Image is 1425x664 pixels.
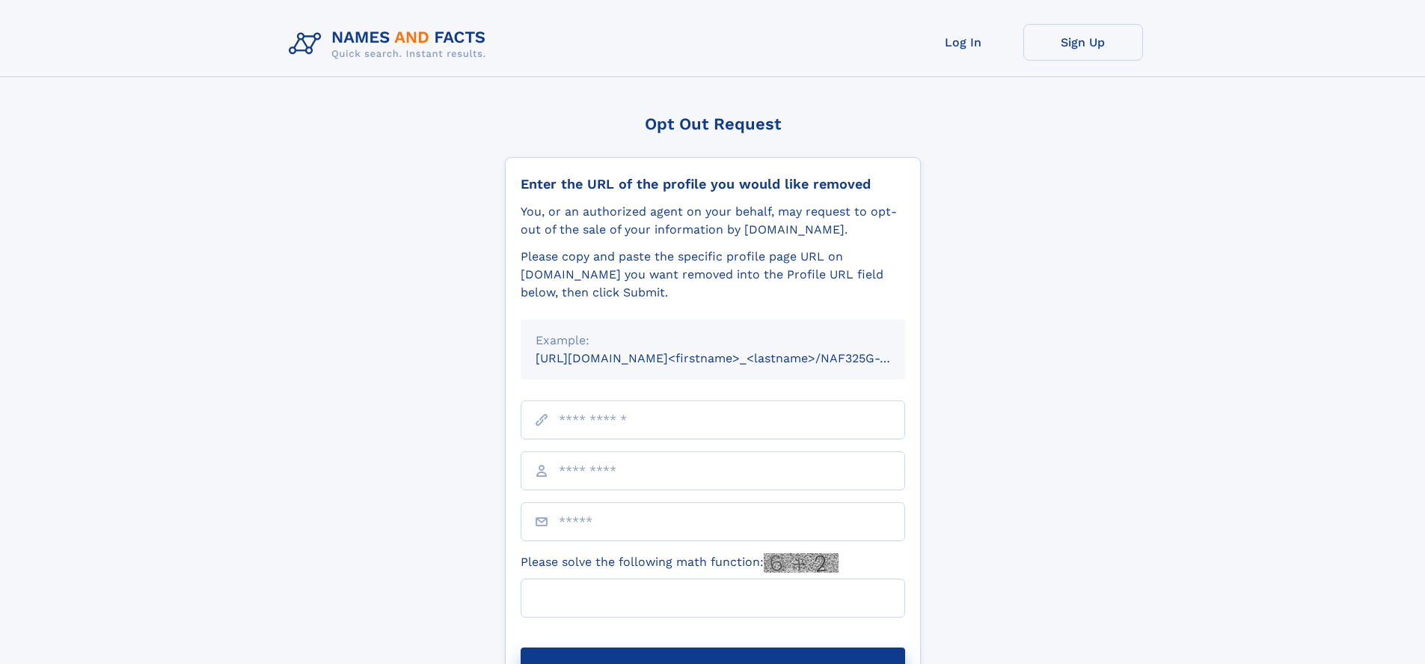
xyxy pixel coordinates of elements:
[283,24,498,64] img: Logo Names and Facts
[521,553,839,573] label: Please solve the following math function:
[521,203,905,239] div: You, or an authorized agent on your behalf, may request to opt-out of the sale of your informatio...
[521,176,905,192] div: Enter the URL of the profile you would like removed
[904,24,1023,61] a: Log In
[536,332,890,350] div: Example:
[505,115,921,133] div: Opt Out Request
[521,248,905,302] div: Please copy and paste the specific profile page URL on [DOMAIN_NAME] you want removed into the Pr...
[536,351,934,365] small: [URL][DOMAIN_NAME]<firstname>_<lastname>/NAF325G-xxxxxxxx
[1023,24,1143,61] a: Sign Up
